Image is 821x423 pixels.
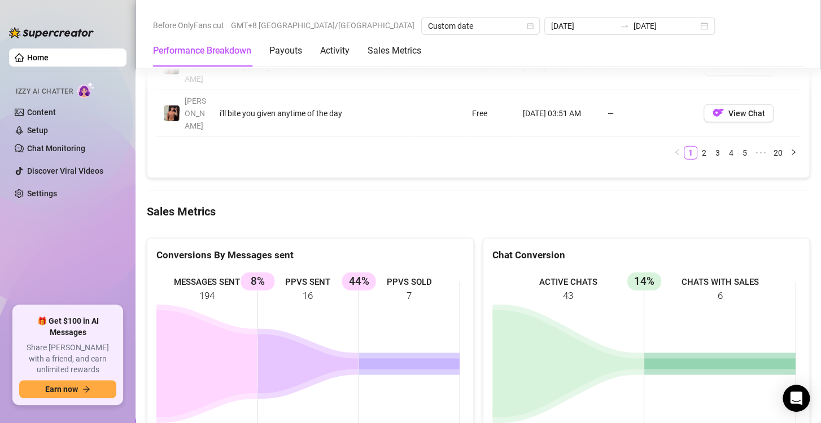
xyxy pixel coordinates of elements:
[684,147,697,159] a: 1
[185,50,206,83] span: [PERSON_NAME]
[783,385,810,412] div: Open Intercom Messenger
[428,17,533,34] span: Custom date
[674,149,680,156] span: left
[164,105,180,121] img: Zach
[728,109,765,118] span: View Chat
[790,149,797,156] span: right
[620,21,629,30] span: swap-right
[620,21,629,30] span: to
[704,104,774,122] button: OFView Chat
[752,146,770,160] li: Next 5 Pages
[787,146,800,160] li: Next Page
[634,20,698,32] input: End date
[153,17,224,34] span: Before OnlyFans cut
[711,146,724,160] li: 3
[492,248,800,263] div: Chat Conversion
[19,316,116,338] span: 🎁 Get $100 in AI Messages
[269,44,302,58] div: Payouts
[670,146,684,160] button: left
[368,44,421,58] div: Sales Metrics
[220,107,403,120] div: i'll bite you given anytime of the day
[738,146,752,160] li: 5
[320,44,350,58] div: Activity
[231,17,414,34] span: GMT+8 [GEOGRAPHIC_DATA]/[GEOGRAPHIC_DATA]
[156,248,464,263] div: Conversions By Messages sent
[82,385,90,393] span: arrow-right
[19,380,116,398] button: Earn nowarrow-right
[670,146,684,160] li: Previous Page
[19,342,116,376] span: Share [PERSON_NAME] with a friend, and earn unlimited rewards
[725,147,737,159] a: 4
[601,90,697,137] td: —
[147,204,810,219] h4: Sales Metrics
[27,144,85,153] a: Chat Monitoring
[16,86,73,97] span: Izzy AI Chatter
[713,107,724,118] img: OF
[770,146,787,160] li: 20
[45,385,78,394] span: Earn now
[704,111,774,120] a: OFView Chat
[711,147,724,159] a: 3
[27,126,48,135] a: Setup
[704,64,774,73] a: OFView Chat
[27,53,49,62] a: Home
[697,146,711,160] li: 2
[153,44,251,58] div: Performance Breakdown
[27,189,57,198] a: Settings
[739,147,751,159] a: 5
[9,27,94,38] img: logo-BBDzfeDw.svg
[77,82,95,98] img: AI Chatter
[516,90,601,137] td: [DATE] 03:51 AM
[527,23,534,29] span: calendar
[684,146,697,160] li: 1
[185,96,206,130] span: [PERSON_NAME]
[752,146,770,160] span: •••
[27,108,56,117] a: Content
[724,146,738,160] li: 4
[551,20,615,32] input: Start date
[698,147,710,159] a: 2
[27,166,103,175] a: Discover Viral Videos
[465,90,516,137] td: Free
[787,146,800,160] button: right
[770,147,786,159] a: 20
